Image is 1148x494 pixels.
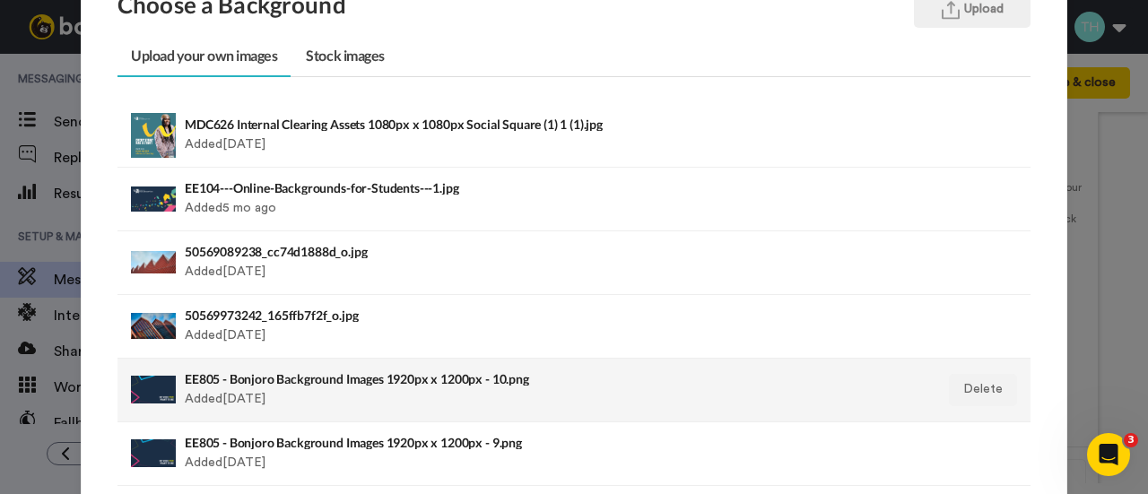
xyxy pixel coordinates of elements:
h4: 50569089238_cc74d1888d_o.jpg [185,245,787,258]
div: Added 5 mo ago [185,177,787,221]
div: Added [DATE] [185,431,787,476]
span: 3 [1124,433,1138,447]
a: Upload your own images [117,37,291,77]
a: Stock images [292,37,397,77]
div: Added [DATE] [185,368,787,412]
img: upload.svg [942,1,960,20]
h4: EE805 - Bonjoro Background Images 1920px x 1200px - 9.png [185,436,787,449]
button: Delete [949,374,1017,406]
div: Added [DATE] [185,304,787,349]
div: Added [DATE] [185,113,787,158]
h4: MDC626 Internal Clearing Assets 1080px x 1080px Social Square (1) 1 (1).jpg [185,117,787,131]
h4: EE104---Online-Backgrounds-for-Students---1.jpg [185,181,787,195]
h4: EE805 - Bonjoro Background Images 1920px x 1200px - 10.png [185,372,787,386]
iframe: Intercom live chat [1087,433,1130,476]
h4: 50569973242_165ffb7f2f_o.jpg [185,308,787,322]
div: Added [DATE] [185,240,787,285]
